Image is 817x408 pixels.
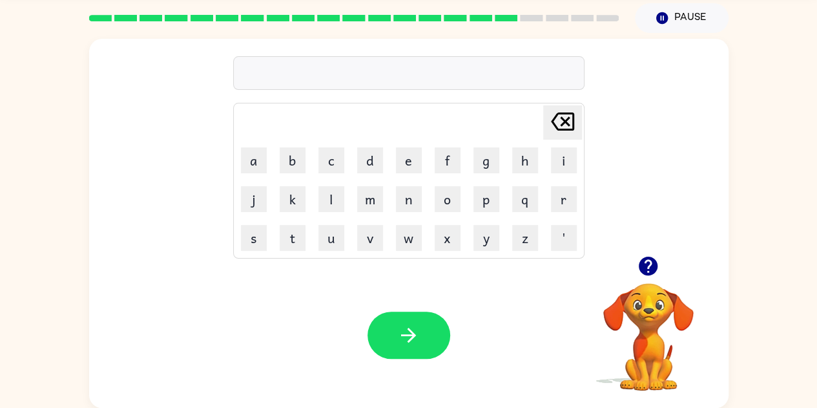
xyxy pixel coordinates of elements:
[473,225,499,251] button: y
[241,186,267,212] button: j
[241,147,267,173] button: a
[318,225,344,251] button: u
[512,186,538,212] button: q
[357,147,383,173] button: d
[635,3,729,33] button: Pause
[584,263,713,392] video: Your browser must support playing .mp4 files to use Literably. Please try using another browser.
[241,225,267,251] button: s
[357,225,383,251] button: v
[318,186,344,212] button: l
[551,147,577,173] button: i
[396,147,422,173] button: e
[396,225,422,251] button: w
[280,147,305,173] button: b
[551,225,577,251] button: '
[473,147,499,173] button: g
[357,186,383,212] button: m
[512,225,538,251] button: z
[280,186,305,212] button: k
[280,225,305,251] button: t
[435,147,460,173] button: f
[551,186,577,212] button: r
[512,147,538,173] button: h
[318,147,344,173] button: c
[473,186,499,212] button: p
[396,186,422,212] button: n
[435,186,460,212] button: o
[435,225,460,251] button: x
